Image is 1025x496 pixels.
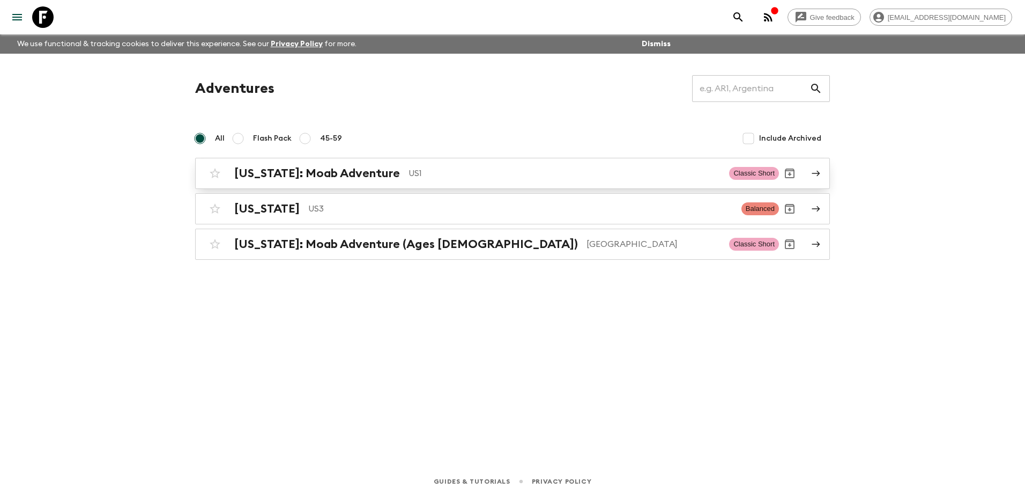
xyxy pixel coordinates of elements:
[692,74,809,104] input: e.g. AR1, Argentina
[234,202,300,216] h2: [US_STATE]
[639,37,673,52] button: Dismiss
[759,133,821,144] span: Include Archived
[195,229,830,260] a: [US_STATE]: Moab Adventure (Ages [DEMOGRAPHIC_DATA])[GEOGRAPHIC_DATA]Classic ShortArchive
[308,202,733,215] p: US3
[779,234,800,255] button: Archive
[729,167,779,180] span: Classic Short
[804,13,860,21] span: Give feedback
[788,9,861,26] a: Give feedback
[195,78,274,99] h1: Adventures
[741,202,779,215] span: Balanced
[729,238,779,251] span: Classic Short
[882,13,1012,21] span: [EMAIL_ADDRESS][DOMAIN_NAME]
[195,193,830,224] a: [US_STATE]US3BalancedArchive
[870,9,1012,26] div: [EMAIL_ADDRESS][DOMAIN_NAME]
[586,238,721,251] p: [GEOGRAPHIC_DATA]
[253,133,292,144] span: Flash Pack
[408,167,721,180] p: US1
[532,476,591,487] a: Privacy Policy
[215,133,225,144] span: All
[6,6,28,28] button: menu
[727,6,749,28] button: search adventures
[779,198,800,220] button: Archive
[779,163,800,184] button: Archive
[320,133,342,144] span: 45-59
[271,40,323,48] a: Privacy Policy
[234,237,578,251] h2: [US_STATE]: Moab Adventure (Ages [DEMOGRAPHIC_DATA])
[234,166,400,180] h2: [US_STATE]: Moab Adventure
[434,476,510,487] a: Guides & Tutorials
[13,34,361,54] p: We use functional & tracking cookies to deliver this experience. See our for more.
[195,158,830,189] a: [US_STATE]: Moab AdventureUS1Classic ShortArchive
